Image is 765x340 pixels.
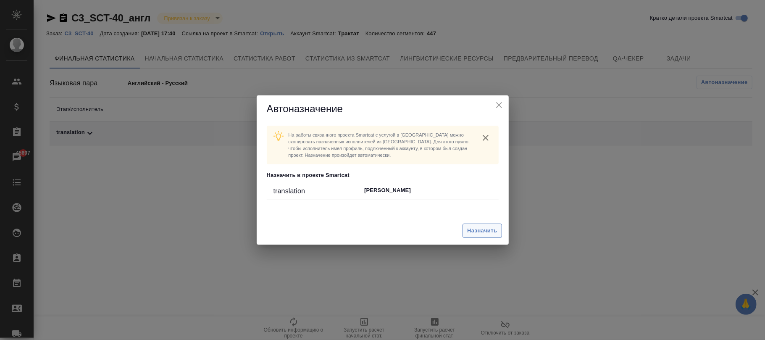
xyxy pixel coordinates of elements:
div: translation [273,186,365,196]
button: close [493,99,505,111]
h5: Автоназначение [267,102,499,116]
p: На работы связанного проекта Smartcat c услугой в [GEOGRAPHIC_DATA] можно скопировать назначенных... [289,132,473,158]
button: close [479,132,492,144]
p: [PERSON_NAME] [364,186,492,195]
button: Назначить [463,224,502,238]
span: Назначить [467,226,497,236]
p: Назначить в проекте Smartcat [267,171,499,179]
